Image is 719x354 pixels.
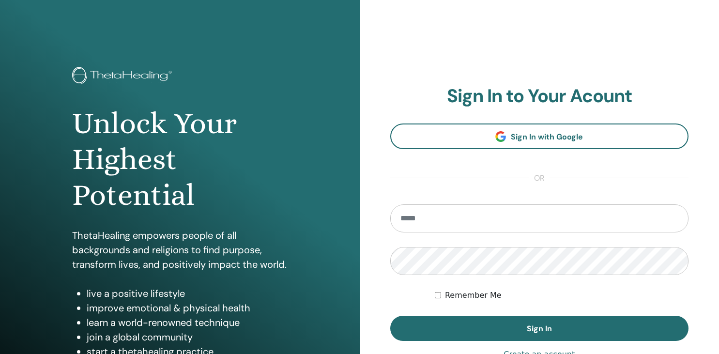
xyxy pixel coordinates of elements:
a: Sign In with Google [390,123,689,149]
button: Sign In [390,316,689,341]
h1: Unlock Your Highest Potential [72,106,288,214]
span: Sign In with Google [511,132,583,142]
li: learn a world-renowned technique [87,315,288,330]
li: join a global community [87,330,288,344]
li: improve emotional & physical health [87,301,288,315]
h2: Sign In to Your Acount [390,85,689,108]
div: Keep me authenticated indefinitely or until I manually logout [435,290,688,301]
span: or [529,172,550,184]
span: Sign In [527,323,552,334]
label: Remember Me [445,290,502,301]
p: ThetaHealing empowers people of all backgrounds and religions to find purpose, transform lives, a... [72,228,288,272]
li: live a positive lifestyle [87,286,288,301]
